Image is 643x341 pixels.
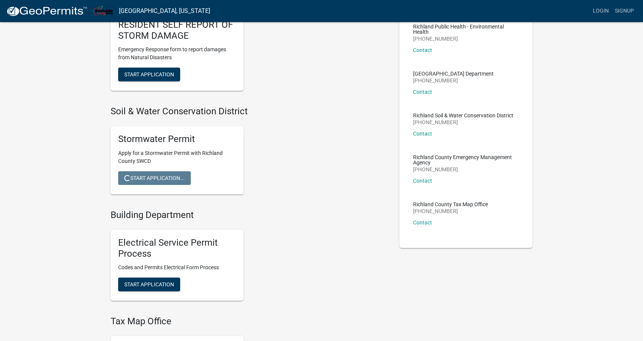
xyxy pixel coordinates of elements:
[413,120,513,125] p: [PHONE_NUMBER]
[111,316,388,327] h4: Tax Map Office
[612,4,637,18] a: Signup
[118,171,191,185] button: Start Application...
[413,178,432,184] a: Contact
[118,46,236,62] p: Emergency Response form to report damages from Natural Disasters
[413,208,488,214] p: [PHONE_NUMBER]
[124,71,174,77] span: Start Application
[124,175,185,181] span: Start Application...
[118,134,236,145] h5: Stormwater Permit
[111,106,388,117] h4: Soil & Water Conservation District
[413,131,432,137] a: Contact
[118,68,180,81] button: Start Application
[118,149,236,165] p: Apply for a Stormwater Permit with Richland County SWCD
[118,264,236,272] p: Codes and Permits Electrical Form Process
[93,6,113,16] img: Richland County, Ohio
[413,71,494,76] p: [GEOGRAPHIC_DATA] Department
[413,167,519,172] p: [PHONE_NUMBER]
[111,210,388,221] h4: Building Department
[413,47,432,53] a: Contact
[124,281,174,287] span: Start Application
[413,78,494,83] p: [PHONE_NUMBER]
[413,24,519,35] p: Richland Public Health - Environmental Health
[118,19,236,41] h5: RESIDENT SELF REPORT OF STORM DAMAGE
[413,219,432,226] a: Contact
[413,155,519,165] p: Richland County Emergency Management Agency
[118,278,180,291] button: Start Application
[413,36,519,41] p: [PHONE_NUMBER]
[413,202,488,207] p: Richland County Tax Map Office
[118,237,236,259] h5: Electrical Service Permit Process
[413,89,432,95] a: Contact
[590,4,612,18] a: Login
[119,5,210,17] a: [GEOGRAPHIC_DATA], [US_STATE]
[413,113,513,118] p: Richland Soil & Water Conservation District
